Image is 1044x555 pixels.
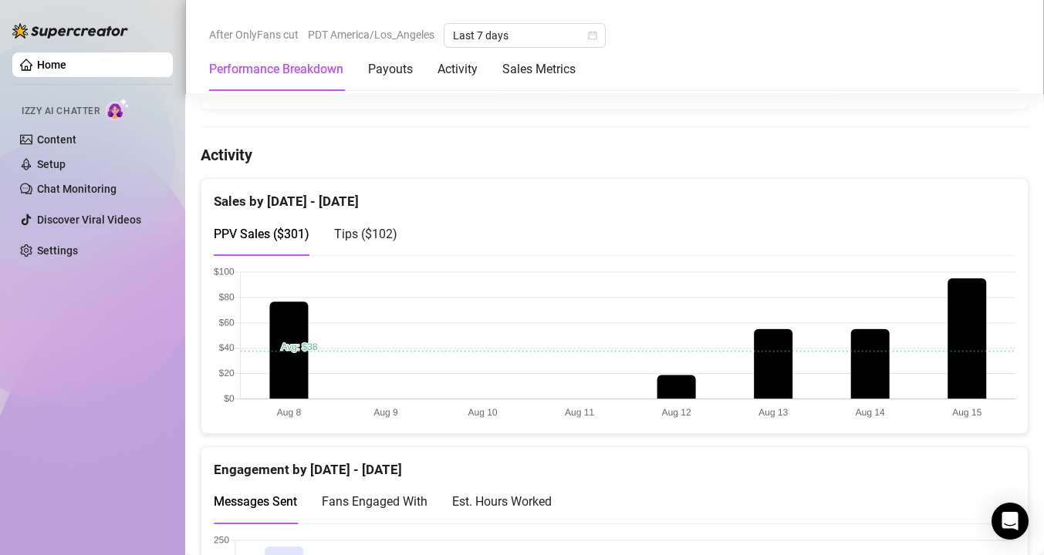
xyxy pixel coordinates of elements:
div: Open Intercom Messenger [992,503,1029,540]
img: AI Chatter [106,98,130,120]
a: Setup [37,158,66,170]
span: After OnlyFans cut [209,23,299,46]
div: Activity [438,60,478,79]
span: calendar [588,31,597,40]
span: Last 7 days [453,24,596,47]
a: Discover Viral Videos [37,214,141,226]
div: Sales by [DATE] - [DATE] [214,179,1015,212]
a: Home [37,59,66,71]
a: Chat Monitoring [37,183,117,195]
span: Tips ( $102 ) [334,227,397,241]
h4: Activity [201,144,1029,166]
a: Settings [37,244,78,257]
div: Est. Hours Worked [452,492,552,511]
span: Messages Sent [214,494,297,509]
div: Sales Metrics [502,60,576,79]
div: Performance Breakdown [209,60,343,79]
div: Payouts [368,60,413,79]
span: PPV Sales ( $301 ) [214,227,309,241]
span: Izzy AI Chatter [22,104,100,119]
img: logo-BBDzfeDw.svg [12,23,128,39]
span: Fans Engaged With [322,494,427,509]
div: Engagement by [DATE] - [DATE] [214,447,1015,480]
a: Content [37,133,76,146]
span: PDT America/Los_Angeles [308,23,434,46]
